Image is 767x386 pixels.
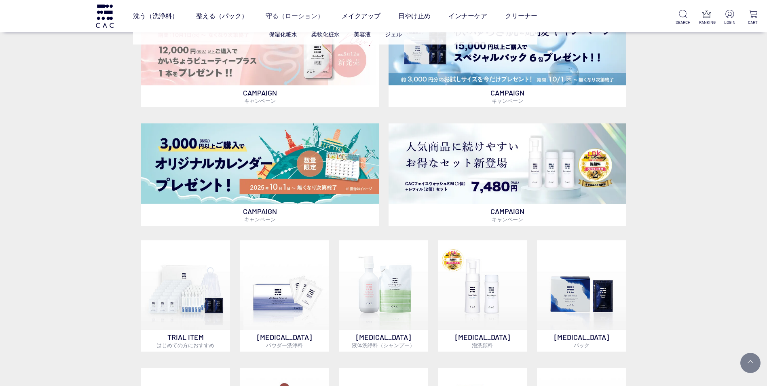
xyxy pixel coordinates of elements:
a: [MEDICAL_DATA]液体洗浄料（シャンプー） [339,240,428,352]
img: 泡洗顔料 [438,240,527,330]
a: トライアルセット TRIAL ITEMはじめての方におすすめ [141,240,230,352]
a: CART [746,10,761,25]
img: カレンダープレゼント [141,123,379,204]
a: [MEDICAL_DATA]パウダー洗浄料 [240,240,329,352]
p: [MEDICAL_DATA] [537,330,626,352]
span: 液体洗浄料（シャンプー） [352,342,415,348]
p: CAMPAIGN [141,85,379,107]
p: RANKING [699,19,714,25]
p: CAMPAIGN [141,204,379,226]
img: logo [95,4,115,28]
a: 保湿化粧水 [269,31,297,38]
span: パウダー洗浄料 [266,342,303,348]
a: 守る（ローション） [266,5,324,28]
img: 腸活お試しキャンペーン [141,5,379,85]
span: キャンペーン [492,216,523,223]
p: [MEDICAL_DATA] [438,330,527,352]
span: キャンペーン [492,98,523,104]
a: ジェル [385,31,402,38]
span: はじめての方におすすめ [156,342,214,348]
p: [MEDICAL_DATA] [339,330,428,352]
a: 柔軟化粧水 [311,31,340,38]
a: RANKING [699,10,714,25]
p: CART [746,19,761,25]
img: スペシャルパックお試しプレゼント [389,5,626,85]
a: インナーケア [448,5,487,28]
span: キャンペーン [244,98,276,104]
a: 美容液 [354,31,371,38]
a: フェイスウォッシュ＋レフィル2個セット フェイスウォッシュ＋レフィル2個セット CAMPAIGNキャンペーン [389,123,626,226]
span: 泡洗顔料 [472,342,493,348]
img: トライアルセット [141,240,230,330]
a: 日やけ止め [398,5,431,28]
a: SEARCH [676,10,691,25]
a: 洗う（洗浄料） [133,5,178,28]
a: 整える（パック） [196,5,248,28]
span: キャンペーン [244,216,276,223]
p: CAMPAIGN [389,85,626,107]
p: TRIAL ITEM [141,330,230,352]
p: CAMPAIGN [389,204,626,226]
a: LOGIN [722,10,737,25]
a: スペシャルパックお試しプレゼント スペシャルパックお試しプレゼント CAMPAIGNキャンペーン [389,5,626,107]
p: [MEDICAL_DATA] [240,330,329,352]
a: 泡洗顔料 [MEDICAL_DATA]泡洗顔料 [438,240,527,352]
p: LOGIN [722,19,737,25]
a: [MEDICAL_DATA]パック [537,240,626,352]
a: メイクアップ [342,5,380,28]
img: フェイスウォッシュ＋レフィル2個セット [389,123,626,204]
p: SEARCH [676,19,691,25]
span: パック [574,342,590,348]
a: クリーナー [505,5,537,28]
a: 腸活お試しキャンペーン 腸活お試しキャンペーン CAMPAIGNキャンペーン [141,5,379,107]
a: カレンダープレゼント カレンダープレゼント CAMPAIGNキャンペーン [141,123,379,226]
